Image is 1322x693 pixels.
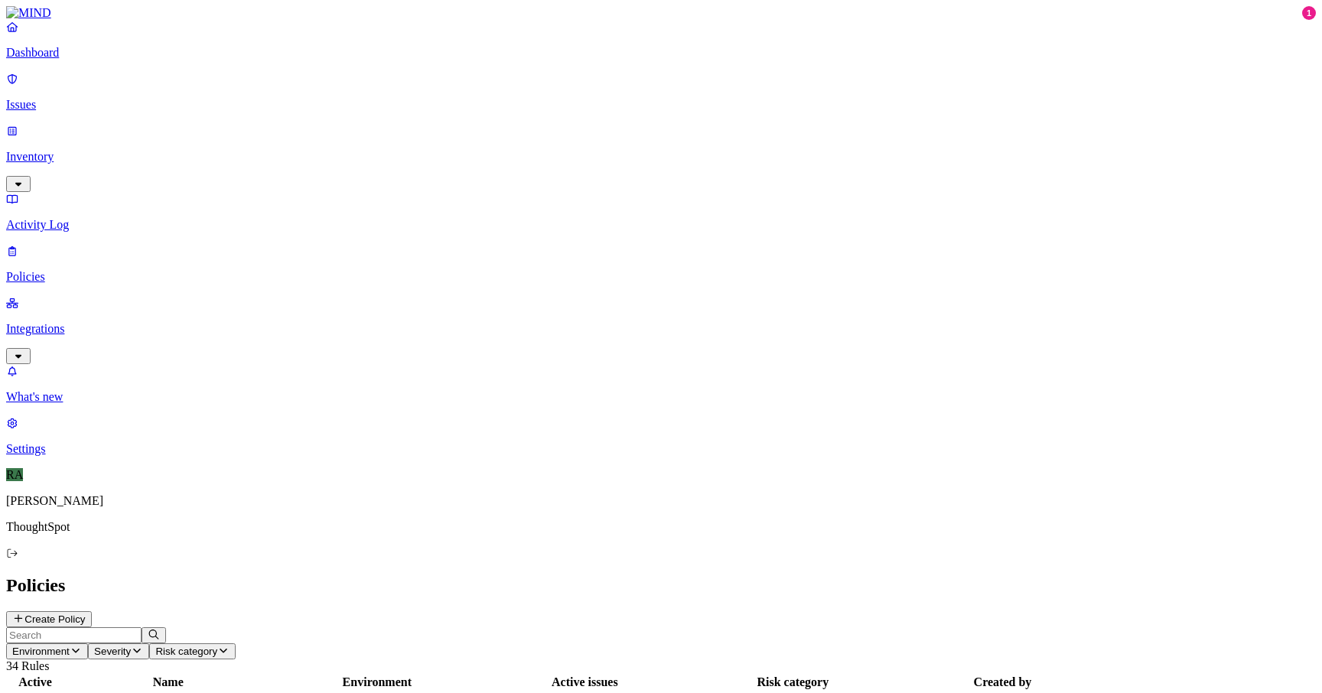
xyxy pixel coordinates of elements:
p: Integrations [6,322,1316,336]
p: ThoughtSpot [6,520,1316,534]
div: Active [8,675,62,689]
a: Dashboard [6,20,1316,60]
div: Active issues [483,675,687,689]
a: Integrations [6,296,1316,362]
span: Environment [12,646,70,657]
span: RA [6,468,23,481]
p: Dashboard [6,46,1316,60]
p: What's new [6,390,1316,404]
div: Name [65,675,272,689]
a: Policies [6,244,1316,284]
input: Search [6,627,142,643]
p: Settings [6,442,1316,456]
a: Issues [6,72,1316,112]
p: Issues [6,98,1316,112]
a: What's new [6,364,1316,404]
span: Risk category [155,646,217,657]
p: [PERSON_NAME] [6,494,1316,508]
p: Activity Log [6,218,1316,232]
p: Policies [6,270,1316,284]
a: Inventory [6,124,1316,190]
a: MIND [6,6,1316,20]
p: Inventory [6,150,1316,164]
a: Activity Log [6,192,1316,232]
img: MIND [6,6,51,20]
button: Create Policy [6,611,92,627]
div: Environment [275,675,480,689]
span: Severity [94,646,131,657]
h2: Policies [6,575,1316,596]
div: 1 [1302,6,1316,20]
span: 34 Rules [6,659,49,672]
a: Settings [6,416,1316,456]
div: Created by [899,675,1106,689]
div: Risk category [690,675,896,689]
